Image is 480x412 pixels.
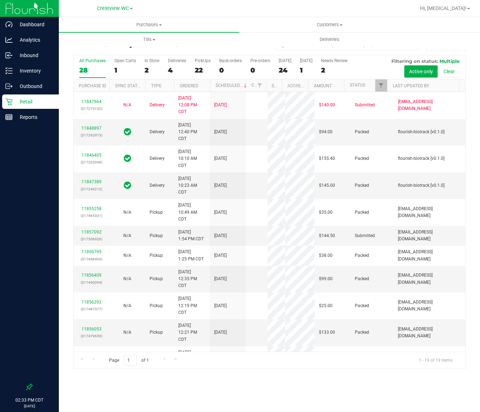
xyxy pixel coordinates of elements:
[150,155,165,162] span: Delivery
[13,82,56,91] p: Outbound
[150,102,165,108] span: Delivery
[81,300,102,305] a: 11856292
[150,252,163,259] span: Pickup
[13,20,56,29] p: Dashboard
[81,327,102,332] a: 11856053
[78,279,105,286] p: (317490094)
[391,58,438,64] span: Filtering on status:
[195,66,211,74] div: 22
[150,302,163,309] span: Pickup
[59,17,239,32] a: Purchases
[3,397,56,403] p: 02:33 PM CDT
[214,155,227,162] span: [DATE]
[319,302,333,309] span: $25.00
[282,79,308,92] th: Address
[319,155,335,162] span: $155.40
[123,276,131,281] span: Not Applicable
[214,209,227,216] span: [DATE]
[319,209,333,216] span: $35.00
[355,129,369,135] span: Packed
[115,83,143,88] a: Sync Status
[5,114,13,121] inline-svg: Reports
[81,273,102,278] a: 11856409
[124,153,131,163] span: In Sync
[398,182,444,189] span: flourish-biotrack [v0.1.0]
[150,276,163,282] span: Pickup
[398,205,461,219] span: [EMAIL_ADDRESS][DOMAIN_NAME]
[79,83,106,88] a: Purchase ID
[73,42,204,48] h3: Purchase Summary:
[240,22,419,28] span: Customers
[195,58,211,63] div: PickUps
[398,272,461,286] span: [EMAIL_ADDRESS][DOMAIN_NAME]
[81,249,102,254] a: 11856795
[81,153,102,158] a: 11846405
[123,302,131,309] button: N/A
[78,105,105,112] p: (317275132)
[439,58,460,64] span: Multiple
[124,355,137,366] input: 1
[178,249,204,262] span: [DATE] 1:25 PM CDT
[59,36,239,43] span: Tills
[314,83,332,88] a: Amount
[355,182,369,189] span: Packed
[319,102,335,108] span: $140.00
[168,58,186,63] div: Deliveries
[78,333,105,339] p: (317479659)
[78,236,105,242] p: (317506926)
[13,51,56,60] p: Inbound
[5,98,13,105] inline-svg: Retail
[151,83,161,88] a: Type
[398,98,461,112] span: [EMAIL_ADDRESS][DOMAIN_NAME]
[114,58,136,63] div: Open Carts
[355,252,369,259] span: Packed
[219,66,242,74] div: 0
[5,21,13,28] inline-svg: Dashboard
[79,66,106,74] div: 28
[398,326,461,339] span: [EMAIL_ADDRESS][DOMAIN_NAME]
[319,252,333,259] span: $38.00
[97,5,129,11] span: Crestview WC
[150,232,163,239] span: Pickup
[26,383,33,390] label: Pin the sidebar to full width on large screens
[321,66,348,74] div: 2
[123,252,131,259] button: N/A
[178,229,204,242] span: [DATE] 1:54 PM CDT
[103,355,155,366] span: Page of 1
[398,129,444,135] span: flourish-biotrack [v0.1.0]
[5,67,13,74] inline-svg: Inventory
[78,159,105,166] p: (317202046)
[319,129,333,135] span: $94.00
[375,79,387,92] a: Filter
[321,58,348,63] div: Needs Review
[214,302,227,309] span: [DATE]
[180,83,198,88] a: Ordered
[300,58,312,63] div: [DATE]
[123,330,131,335] span: Not Applicable
[5,36,13,43] inline-svg: Analytics
[150,129,165,135] span: Delivery
[123,276,131,282] button: N/A
[393,83,429,88] a: Last Updated By
[123,303,131,308] span: Not Applicable
[398,299,461,313] span: [EMAIL_ADDRESS][DOMAIN_NAME]
[145,66,159,74] div: 2
[178,349,206,370] span: [DATE] 12:21 PM CDT
[310,36,349,43] span: Deliveries
[79,58,106,63] div: All Purchases
[81,99,102,104] a: 11847964
[178,122,206,143] span: [DATE] 12:40 PM CDT
[251,83,274,88] a: Customer
[178,148,206,169] span: [DATE] 10:10 AM CDT
[355,102,375,108] span: Submitted
[355,276,369,282] span: Packed
[150,209,163,216] span: Pickup
[250,66,270,74] div: 0
[124,127,131,137] span: In Sync
[420,5,466,11] span: Hi, [MEDICAL_DATA]!
[214,252,227,259] span: [DATE]
[114,66,136,74] div: 1
[404,65,438,78] button: Active only
[178,202,206,223] span: [DATE] 10:49 AM CDT
[13,36,56,44] p: Analytics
